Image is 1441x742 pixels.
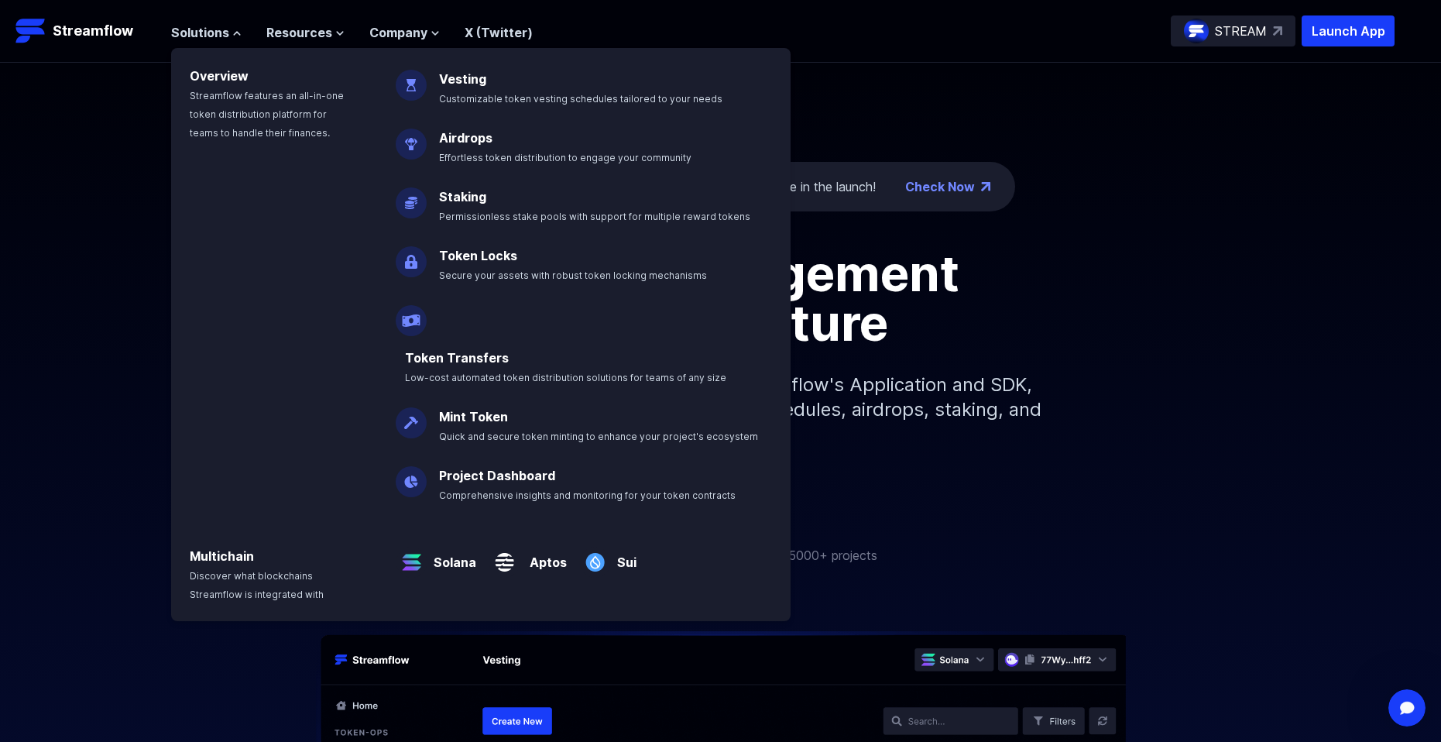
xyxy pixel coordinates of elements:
span: Discover what blockchains Streamflow is integrated with [190,570,324,600]
iframe: Intercom live chat [1388,689,1426,727]
button: Solutions [171,23,242,42]
a: Multichain [190,548,254,564]
span: Comprehensive insights and monitoring for your token contracts [439,490,736,501]
img: Token Locks [396,234,427,277]
button: Company [369,23,440,42]
a: STREAM [1171,15,1295,46]
a: Vesting [439,71,486,87]
a: Sui [611,541,636,572]
span: Solutions [171,23,229,42]
button: Launch App [1302,15,1395,46]
span: Customizable token vesting schedules tailored to your needs [439,93,722,105]
p: Streamflow [53,20,133,42]
a: Airdrops [439,130,492,146]
span: Quick and secure token minting to enhance your project's ecosystem [439,431,758,442]
span: Permissionless stake pools with support for multiple reward tokens [439,211,750,222]
span: Company [369,23,427,42]
span: Secure your assets with robust token locking mechanisms [439,270,707,281]
span: Effortless token distribution to engage your community [439,152,691,163]
img: Streamflow Logo [15,15,46,46]
img: Vesting [396,57,427,101]
a: Check Now [905,177,975,196]
img: Project Dashboard [396,454,427,497]
a: Token Locks [439,248,517,263]
img: Sui [579,534,611,578]
img: Solana [396,534,427,578]
button: Resources [266,23,345,42]
span: Streamflow features an all-in-one token distribution platform for teams to handle their finances. [190,90,344,139]
a: Streamflow [15,15,156,46]
a: Solana [427,541,476,572]
p: STREAM [1215,22,1267,40]
img: Aptos [489,534,520,578]
img: top-right-arrow.png [981,182,990,191]
a: Staking [439,189,486,204]
a: Mint Token [439,409,508,424]
img: Mint Token [396,395,427,438]
img: Airdrops [396,116,427,160]
img: streamflow-logo-circle.png [1184,19,1209,43]
img: top-right-arrow.svg [1273,26,1282,36]
p: Trusted by 5000+ projects [722,546,877,565]
a: Token Transfers [405,350,509,366]
img: Payroll [396,293,427,336]
a: Aptos [520,541,567,572]
span: Low-cost automated token distribution solutions for teams of any size [405,372,726,383]
span: Resources [266,23,332,42]
img: Staking [396,175,427,218]
a: Project Dashboard [439,468,555,483]
a: Overview [190,68,249,84]
a: X (Twitter) [465,25,533,40]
